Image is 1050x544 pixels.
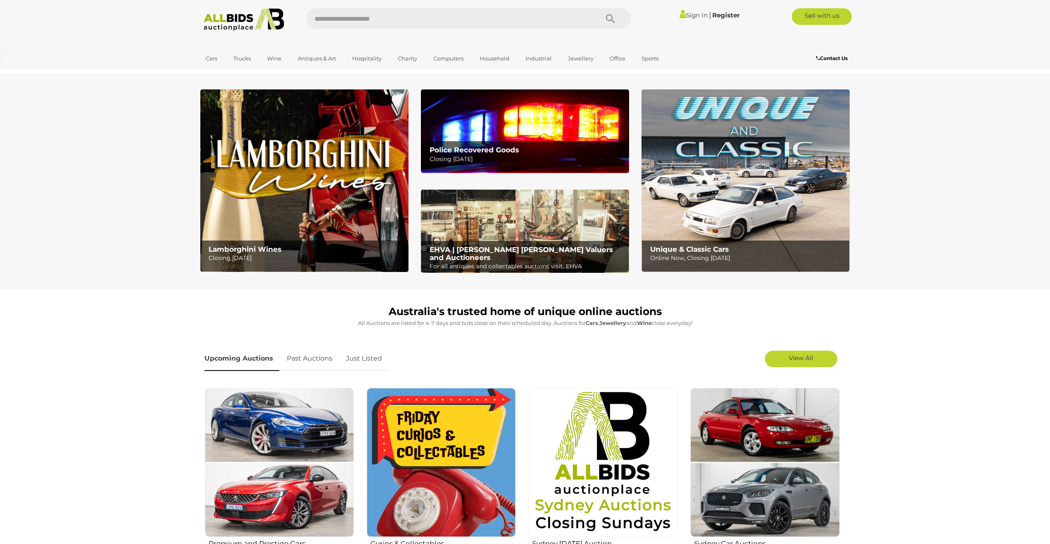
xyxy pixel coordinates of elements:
[200,52,223,65] a: Cars
[604,52,631,65] a: Office
[650,253,845,263] p: Online Now, Closing [DATE]
[340,347,388,371] a: Just Listed
[690,388,839,537] img: Sydney Car Auctions
[712,11,740,19] a: Register
[789,354,813,362] span: View All
[228,52,256,65] a: Trucks
[421,89,629,173] a: Police Recovered Goods Police Recovered Goods Closing [DATE]
[586,320,598,326] strong: Cars
[430,146,519,154] b: Police Recovered Goods
[209,245,281,253] b: Lamborghini Wines
[281,347,339,371] a: Past Auctions
[430,261,625,272] p: For all antiques and collectables auctions visit: EHVA
[204,318,846,328] p: All Auctions are listed for 4-7 days and bids close on their scheduled day. Auctions for , and cl...
[421,89,629,173] img: Police Recovered Goods
[792,8,852,25] a: Sell with us
[637,320,652,326] strong: Wine
[392,52,423,65] a: Charity
[562,52,599,65] a: Jewellery
[347,52,387,65] a: Hospitality
[205,388,354,537] img: Premium and Prestige Cars
[529,388,678,537] img: Sydney Sunday Auction
[367,388,516,537] img: Curios & Collectables
[816,55,848,61] b: Contact Us
[642,89,850,272] img: Unique & Classic Cars
[428,52,469,65] a: Computers
[474,52,515,65] a: Household
[209,253,404,263] p: Closing [DATE]
[262,52,287,65] a: Wine
[590,8,631,29] button: Search
[709,10,711,19] span: |
[765,351,837,367] a: View All
[200,65,270,79] a: [GEOGRAPHIC_DATA]
[650,245,729,253] b: Unique & Classic Cars
[520,52,557,65] a: Industrial
[200,89,408,272] a: Lamborghini Wines Lamborghini Wines Closing [DATE]
[642,89,850,272] a: Unique & Classic Cars Unique & Classic Cars Online Now, Closing [DATE]
[599,320,626,326] strong: Jewellery
[430,154,625,164] p: Closing [DATE]
[199,8,289,31] img: Allbids.com.au
[680,11,708,19] a: Sign In
[292,52,341,65] a: Antiques & Art
[636,52,664,65] a: Sports
[421,190,629,273] a: EHVA | Evans Hastings Valuers and Auctioneers EHVA | [PERSON_NAME] [PERSON_NAME] Valuers and Auct...
[200,89,408,272] img: Lamborghini Wines
[816,54,850,63] a: Contact Us
[421,190,629,273] img: EHVA | Evans Hastings Valuers and Auctioneers
[204,306,846,318] h1: Australia's trusted home of unique online auctions
[430,246,613,262] b: EHVA | [PERSON_NAME] [PERSON_NAME] Valuers and Auctioneers
[204,347,279,371] a: Upcoming Auctions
